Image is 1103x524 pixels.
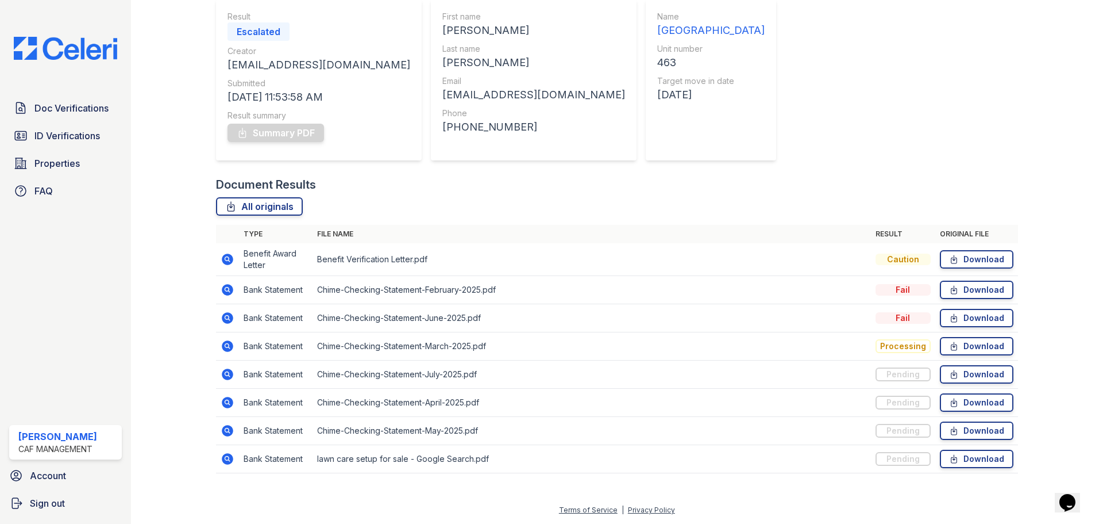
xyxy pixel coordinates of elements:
div: 463 [657,55,765,71]
div: Document Results [216,177,316,193]
a: Name [GEOGRAPHIC_DATA] [657,11,765,39]
span: FAQ [34,184,53,198]
div: [PERSON_NAME] [442,55,625,71]
div: Unit number [657,43,765,55]
td: Chime-Checking-Statement-May-2025.pdf [313,417,871,445]
a: Doc Verifications [9,97,122,120]
td: Bank Statement [239,361,313,389]
div: Result summary [227,110,410,121]
div: Pending [876,368,931,381]
td: Benefit Verification Letter.pdf [313,243,871,276]
div: [EMAIL_ADDRESS][DOMAIN_NAME] [442,87,625,103]
a: Sign out [5,492,126,515]
a: Terms of Service [559,506,618,514]
a: Download [940,393,1013,412]
div: Escalated [227,22,290,41]
a: ID Verifications [9,124,122,147]
a: Download [940,365,1013,384]
div: Pending [876,424,931,438]
td: Chime-Checking-Statement-June-2025.pdf [313,304,871,332]
div: [PERSON_NAME] [18,430,97,443]
div: [PERSON_NAME] [442,22,625,39]
td: Bank Statement [239,417,313,445]
span: Account [30,469,66,483]
iframe: chat widget [1055,478,1092,512]
span: ID Verifications [34,129,100,143]
div: [DATE] [657,87,765,103]
div: CAF Management [18,443,97,455]
th: File name [313,225,871,243]
div: Submitted [227,78,410,89]
div: [GEOGRAPHIC_DATA] [657,22,765,39]
a: Download [940,422,1013,440]
a: Properties [9,152,122,175]
td: Bank Statement [239,304,313,332]
a: Account [5,464,126,487]
a: FAQ [9,179,122,202]
a: Download [940,450,1013,468]
div: Processing [876,339,931,353]
th: Original file [935,225,1018,243]
div: Target move in date [657,75,765,87]
div: Fail [876,312,931,324]
div: Result [227,11,410,22]
img: CE_Logo_Blue-a8612792a0a2168367f1c8372b55b34899dd931a85d93a1a3d3e32e68fde9ad4.png [5,37,126,60]
div: Pending [876,396,931,410]
div: [PHONE_NUMBER] [442,119,625,135]
div: Last name [442,43,625,55]
a: Download [940,281,1013,299]
div: First name [442,11,625,22]
div: Pending [876,452,931,466]
td: Bank Statement [239,332,313,361]
div: [DATE] 11:53:58 AM [227,89,410,105]
div: Creator [227,45,410,57]
a: Download [940,250,1013,269]
a: Download [940,309,1013,327]
td: Benefit Award Letter [239,243,313,276]
td: Chime-Checking-Statement-April-2025.pdf [313,389,871,417]
td: Chime-Checking-Statement-February-2025.pdf [313,276,871,304]
td: Bank Statement [239,276,313,304]
div: Caution [876,254,931,265]
div: Name [657,11,765,22]
a: Privacy Policy [628,506,675,514]
a: Download [940,337,1013,355]
div: Fail [876,284,931,296]
span: Properties [34,156,80,170]
th: Result [871,225,935,243]
th: Type [239,225,313,243]
td: Chime-Checking-Statement-March-2025.pdf [313,332,871,361]
span: Doc Verifications [34,101,109,115]
div: Phone [442,108,625,119]
div: Email [442,75,625,87]
div: | [622,506,624,514]
div: [EMAIL_ADDRESS][DOMAIN_NAME] [227,57,410,73]
td: lawn care setup for sale - Google Search.pdf [313,445,871,473]
td: Bank Statement [239,389,313,417]
a: All originals [216,197,303,216]
span: Sign out [30,496,65,510]
td: Chime-Checking-Statement-July-2025.pdf [313,361,871,389]
td: Bank Statement [239,445,313,473]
